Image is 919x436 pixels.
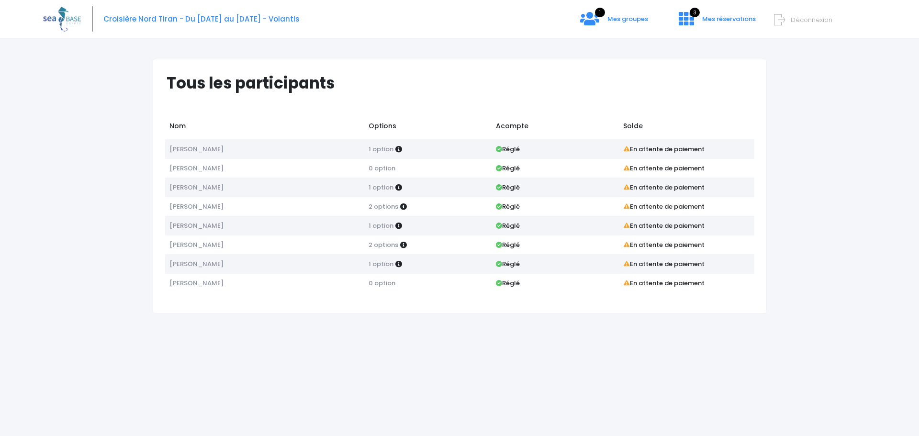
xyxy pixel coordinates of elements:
[623,259,705,268] strong: En attente de paiement
[169,240,224,249] span: [PERSON_NAME]
[623,183,705,192] strong: En attente de paiement
[492,116,619,139] td: Acompte
[364,116,491,139] td: Options
[496,183,520,192] strong: Réglé
[496,240,520,249] strong: Réglé
[623,240,705,249] strong: En attente de paiement
[169,259,224,268] span: [PERSON_NAME]
[607,14,648,23] span: Mes groupes
[619,116,754,139] td: Solde
[623,279,705,288] strong: En attente de paiement
[369,240,398,249] span: 2 options
[671,18,762,27] a: 3 Mes réservations
[169,145,224,154] span: [PERSON_NAME]
[690,8,700,17] span: 3
[369,221,393,230] span: 1 option
[496,221,520,230] strong: Réglé
[623,221,705,230] strong: En attente de paiement
[623,202,705,211] strong: En attente de paiement
[496,164,520,173] strong: Réglé
[595,8,605,17] span: 1
[165,116,364,139] td: Nom
[369,259,393,268] span: 1 option
[169,279,224,288] span: [PERSON_NAME]
[702,14,756,23] span: Mes réservations
[169,202,224,211] span: [PERSON_NAME]
[791,15,832,24] span: Déconnexion
[496,202,520,211] strong: Réglé
[169,183,224,192] span: [PERSON_NAME]
[369,279,395,288] span: 0 option
[623,164,705,173] strong: En attente de paiement
[169,164,224,173] span: [PERSON_NAME]
[369,183,393,192] span: 1 option
[369,145,393,154] span: 1 option
[169,221,224,230] span: [PERSON_NAME]
[572,18,656,27] a: 1 Mes groupes
[496,279,520,288] strong: Réglé
[623,145,705,154] strong: En attente de paiement
[496,259,520,268] strong: Réglé
[103,14,300,24] span: Croisière Nord Tiran - Du [DATE] au [DATE] - Volantis
[496,145,520,154] strong: Réglé
[167,74,762,92] h1: Tous les participants
[369,202,398,211] span: 2 options
[369,164,395,173] span: 0 option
